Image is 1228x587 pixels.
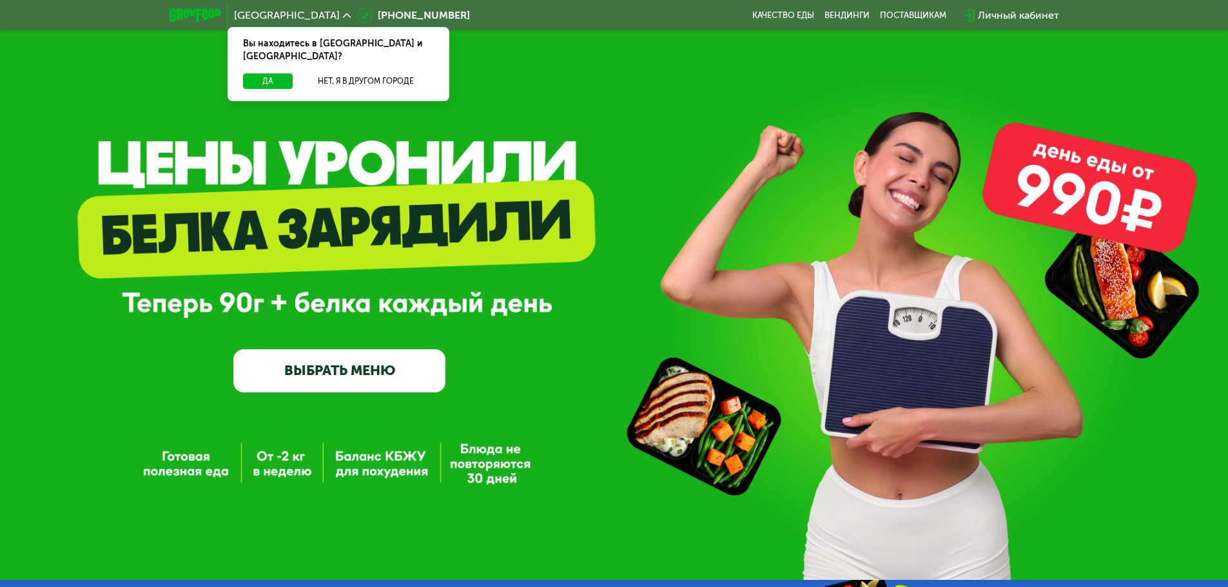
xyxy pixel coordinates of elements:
[978,8,1059,23] div: Личный кабинет
[298,73,434,89] button: Нет, я в другом городе
[234,10,340,21] span: [GEOGRAPHIC_DATA]
[752,10,814,21] a: Качество еды
[357,8,470,23] a: [PHONE_NUMBER]
[243,73,293,89] button: Да
[880,10,946,21] div: поставщикам
[228,27,449,73] div: Вы находитесь в [GEOGRAPHIC_DATA] и [GEOGRAPHIC_DATA]?
[824,10,870,21] a: Вендинги
[233,349,445,392] a: ВЫБРАТЬ МЕНЮ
